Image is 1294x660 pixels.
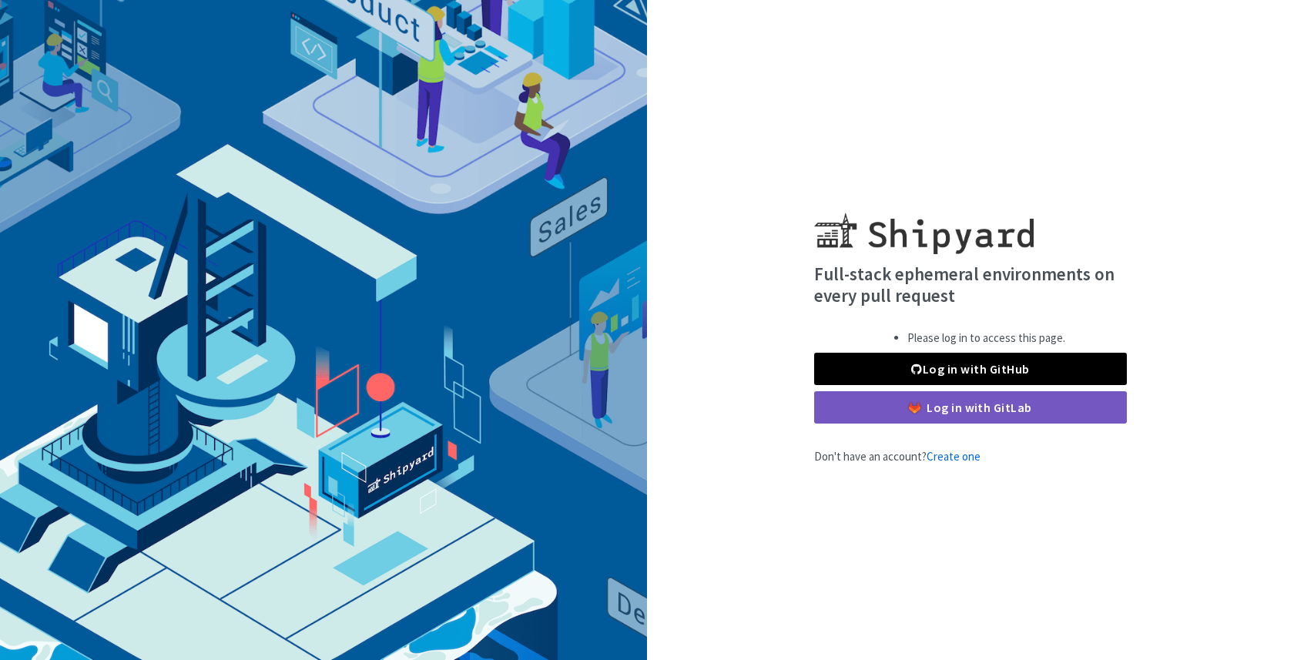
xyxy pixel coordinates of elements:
li: Please log in to access this page. [907,330,1065,347]
a: Create one [927,449,981,464]
a: Log in with GitHub [814,353,1127,385]
h4: Full-stack ephemeral environments on every pull request [814,263,1127,306]
a: Log in with GitLab [814,391,1127,424]
img: gitlab-color.svg [909,402,920,414]
img: Shipyard logo [814,194,1034,254]
span: Don't have an account? [814,449,981,464]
